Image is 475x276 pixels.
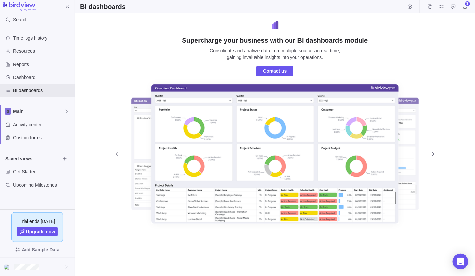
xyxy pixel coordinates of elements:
span: Upgrade now [26,228,55,235]
h2: Supercharge your business with our BI dashboards module [182,36,368,45]
span: Notifications [461,2,470,11]
span: Add Sample Data [22,246,59,254]
div: Ivan Boggio [4,263,12,271]
span: Reports [13,61,72,68]
a: Approval requests [449,5,458,10]
span: Search [13,16,27,23]
span: Main [13,108,64,115]
span: My assignments [437,2,446,11]
span: Time logs [425,2,434,11]
span: Browse views [60,154,69,163]
a: Notifications [461,5,470,10]
span: Dashboard [13,74,72,81]
span: Resources [13,48,72,54]
span: Custom forms [13,134,72,141]
span: Add Sample Data [5,245,69,255]
h2: BI dashboards [80,2,126,11]
span: Start timer [405,2,414,11]
span: Saved views [5,155,60,162]
span: Contact us [256,66,293,76]
div: Open Intercom Messenger [453,254,468,269]
span: Approval requests [449,2,458,11]
span: Trial ends [DATE] [20,218,55,225]
span: Upcoming Milestones [13,182,72,188]
span: Contact us [263,67,287,75]
a: My assignments [437,5,446,10]
img: logo [3,2,36,11]
img: Show [4,265,12,270]
span: BI dashboards [13,87,72,94]
span: Activity center [13,121,72,128]
a: Upgrade now [17,227,58,236]
span: Get Started [13,168,72,175]
a: Time logs [425,5,434,10]
span: Time logs history [13,35,72,41]
div: Consolidate and analyze data from multiple sources in real-time, gaining invaluable insights into... [206,48,343,61]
